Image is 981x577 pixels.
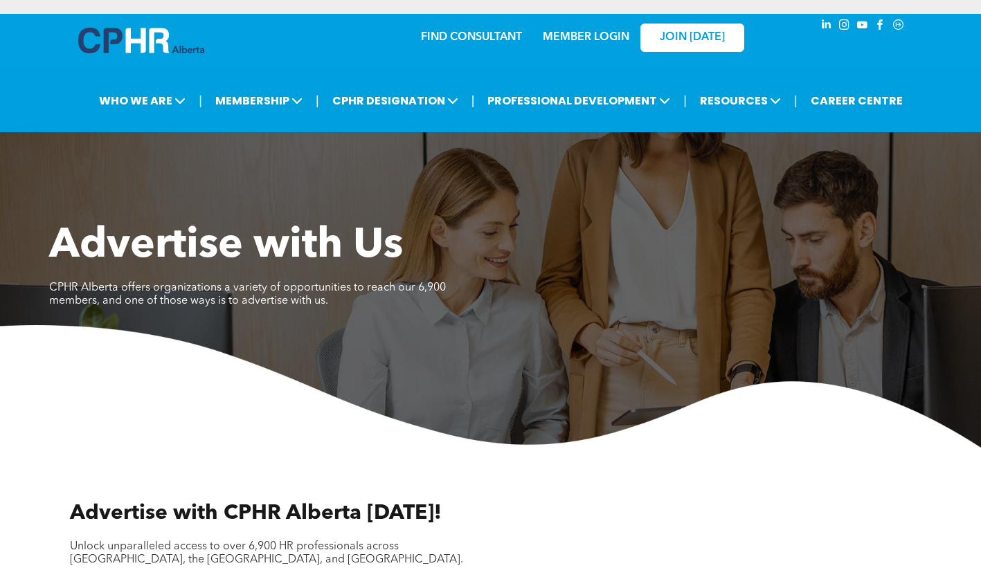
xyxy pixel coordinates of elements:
span: CPHR DESIGNATION [328,88,462,113]
span: Unlock unparalleled access to over 6,900 HR professionals across [GEOGRAPHIC_DATA], the [GEOGRAPH... [70,541,463,565]
a: Social network [891,17,906,36]
span: RESOURCES [696,88,785,113]
a: facebook [873,17,888,36]
span: JOIN [DATE] [660,31,725,44]
li: | [471,86,475,115]
a: youtube [855,17,870,36]
li: | [199,86,202,115]
span: MEMBERSHIP [211,88,307,113]
a: FIND CONSULTANT [421,32,522,43]
a: linkedin [819,17,834,36]
a: JOIN [DATE] [640,24,744,52]
a: CAREER CENTRE [807,88,907,113]
img: A blue and white logo for cp alberta [78,28,204,53]
span: PROFESSIONAL DEVELOPMENT [483,88,674,113]
span: Advertise with Us [49,226,403,267]
li: | [794,86,798,115]
span: CPHR Alberta offers organizations a variety of opportunities to reach our 6,900 members, and one ... [49,282,446,306]
li: | [683,86,687,115]
a: MEMBER LOGIN [543,32,629,43]
a: instagram [837,17,852,36]
span: Advertise with CPHR Alberta [DATE]! [70,503,442,524]
span: WHO WE ARE [95,88,190,113]
li: | [316,86,319,115]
